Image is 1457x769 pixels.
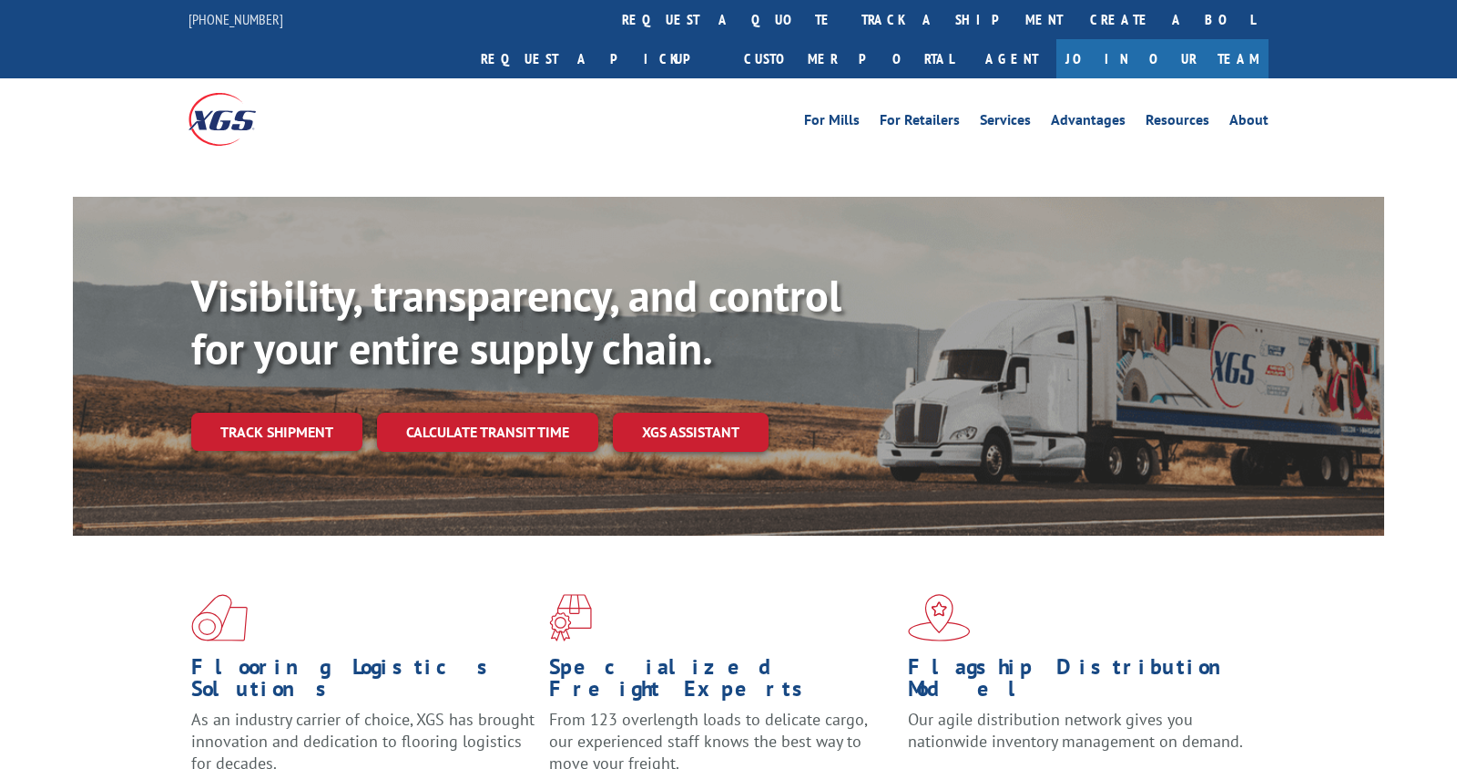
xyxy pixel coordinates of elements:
a: Join Our Team [1056,39,1269,78]
a: [PHONE_NUMBER] [188,10,283,28]
b: Visibility, transparency, and control for your entire supply chain. [191,267,841,376]
img: xgs-icon-focused-on-flooring-red [549,594,592,641]
a: For Mills [804,113,860,133]
h1: Specialized Freight Experts [549,656,893,709]
img: xgs-icon-flagship-distribution-model-red [908,594,971,641]
h1: Flagship Distribution Model [908,656,1252,709]
a: Resources [1146,113,1209,133]
img: xgs-icon-total-supply-chain-intelligence-red [191,594,248,641]
a: Request a pickup [467,39,730,78]
a: Track shipment [191,413,362,451]
a: Agent [967,39,1056,78]
a: Advantages [1051,113,1126,133]
a: XGS ASSISTANT [613,413,769,452]
a: Customer Portal [730,39,967,78]
h1: Flooring Logistics Solutions [191,656,535,709]
span: Our agile distribution network gives you nationwide inventory management on demand. [908,709,1243,752]
a: Services [980,113,1031,133]
a: Calculate transit time [377,413,598,452]
a: For Retailers [880,113,960,133]
a: About [1229,113,1269,133]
